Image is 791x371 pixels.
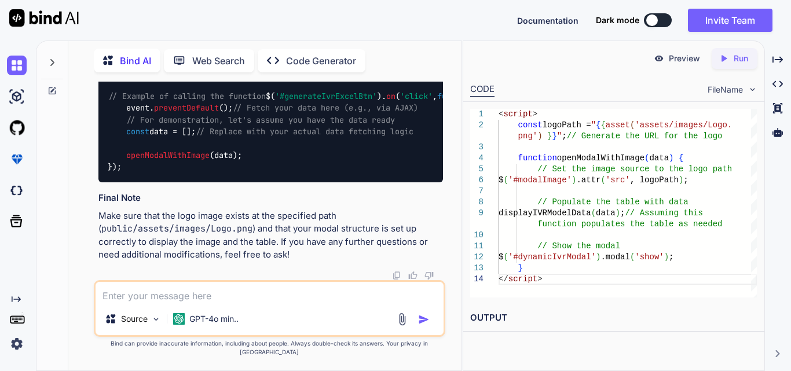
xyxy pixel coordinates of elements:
[470,175,484,186] div: 6
[600,120,605,130] span: {
[517,14,578,27] button: Documentation
[233,103,418,113] span: // Fetch your data here (e.g., via AJAX)
[669,252,673,262] span: ;
[591,120,596,130] span: "
[7,149,27,169] img: premium
[537,219,722,229] span: function populates the table as needed
[734,53,748,64] p: Run
[463,304,764,332] h2: OUTPUT
[620,208,625,218] span: ;
[508,252,596,262] span: '#dynamicIvrModal'
[154,103,219,113] span: preventDefault
[470,120,484,131] div: 2
[600,252,629,262] span: .modal
[649,153,669,163] span: data
[286,54,356,68] p: Code Generator
[508,274,537,284] span: script
[688,9,772,32] button: Invite Team
[517,16,578,25] span: Documentation
[557,131,562,141] span: "
[173,313,185,325] img: GPT-4o mini
[7,56,27,75] img: chat
[543,120,591,130] span: logoPath =
[635,252,664,262] span: 'show'
[400,91,433,101] span: 'click'
[499,252,503,262] span: $
[7,87,27,106] img: ai-studio
[537,274,542,284] span: >
[470,186,484,197] div: 7
[616,208,620,218] span: )
[7,118,27,138] img: githubLight
[567,131,723,141] span: // Generate the URL for the logo
[518,120,543,130] span: const
[630,175,679,185] span: , logoPath
[679,175,683,185] span: )
[470,274,484,285] div: 14
[625,208,702,218] span: // Assuming this
[101,223,252,234] code: public/assets/images/Logo.png
[470,153,484,164] div: 4
[108,90,516,173] code: $( ). ( , ( ) { event. (); data = []; (data); });
[470,142,484,153] div: 3
[9,9,79,27] img: Bind AI
[120,54,151,68] p: Bind AI
[562,131,566,141] span: ;
[557,153,644,163] span: openModalWithImage
[470,208,484,219] div: 9
[503,175,508,185] span: (
[7,181,27,200] img: darkCloudIdeIcon
[126,127,149,137] span: const
[596,14,639,26] span: Dark mode
[192,54,245,68] p: Web Search
[395,313,409,326] img: attachment
[470,252,484,263] div: 12
[275,91,377,101] span: '#generateIvrExcelBtn'
[596,252,600,262] span: )
[98,210,443,262] p: Make sure that the logo image exists at the specified path ( ) and that your modal structure is s...
[386,91,395,101] span: on
[552,131,556,141] span: }
[547,131,552,141] span: }
[518,131,538,141] span: png'
[424,271,434,280] img: dislike
[151,314,161,324] img: Pick Models
[518,263,523,273] span: }
[126,115,395,125] span: // For demonstration, let's assume you have the data ready
[196,127,413,137] span: // Replace with your actual data fetching logic
[748,85,757,94] img: chevron down
[98,192,443,205] h3: Final Note
[708,84,743,95] span: FileName
[572,175,576,185] span: )
[470,164,484,175] div: 5
[537,241,620,251] span: // Show the modal
[108,91,266,101] span: // Example of calling the function
[596,208,616,218] span: data
[470,83,495,97] div: CODE
[437,91,474,101] span: function
[470,230,484,241] div: 10
[664,252,669,262] span: )
[596,120,600,130] span: {
[518,153,557,163] span: function
[408,271,418,280] img: like
[606,175,630,185] span: 'src'
[121,313,148,325] p: Source
[679,153,683,163] span: {
[576,175,600,185] span: .attr
[508,175,572,185] span: '#modalImage'
[654,53,664,64] img: preview
[669,53,700,64] p: Preview
[669,153,673,163] span: )
[126,150,210,160] span: openModalWithImage
[533,109,537,119] span: >
[591,208,596,218] span: (
[635,120,732,130] span: 'assets/images/Logo.
[418,314,430,325] img: icon
[630,120,635,130] span: (
[392,271,401,280] img: copy
[537,164,732,174] span: // Set the image source to the logo path
[470,263,484,274] div: 13
[499,274,508,284] span: </
[499,175,503,185] span: $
